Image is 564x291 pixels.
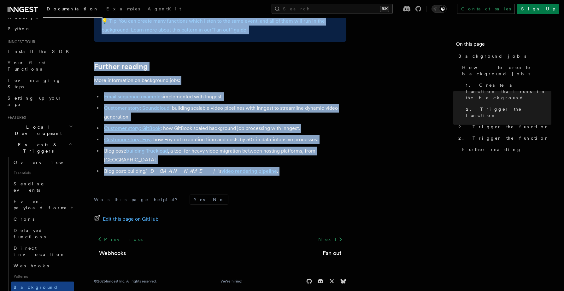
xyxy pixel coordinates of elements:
[463,79,551,103] a: 1. Create a function that runs in the background
[14,160,79,165] span: Overview
[104,105,169,111] a: Customer story: Soundcloud
[94,62,148,71] a: Further reading
[94,196,182,203] p: Was this page helpful?
[11,271,74,282] span: Patterns
[456,40,551,50] h4: On this page
[460,62,551,79] a: How to create background jobs
[462,64,551,77] span: How to create background jobs
[126,148,168,154] a: building Truckload
[209,195,228,204] button: No
[14,199,73,210] span: Event payload format
[466,106,551,119] span: 2. Trigger the function
[5,115,26,120] span: Features
[272,4,393,14] button: Search...⌘K
[380,6,389,12] kbd: ⌘K
[323,249,341,258] a: Fan out
[47,6,99,11] span: Documentation
[11,242,74,260] a: Direct invocation
[458,124,549,130] span: 2. Trigger the function
[458,53,526,59] span: Background jobs
[14,263,49,268] span: Webhooks
[456,132,551,144] a: 2. Trigger the function
[8,78,61,89] span: Leveraging Steps
[8,96,62,107] span: Setting up your app
[220,279,242,284] a: We're hiring!
[517,4,559,14] a: Sign Up
[5,139,74,157] button: Events & Triggers
[221,168,277,174] a: video rendering pipeline
[5,142,69,154] span: Events & Triggers
[456,50,551,62] a: Background jobs
[106,6,140,11] span: Examples
[11,225,74,242] a: Delayed functions
[99,249,126,258] a: Webhooks
[314,234,346,245] a: Next
[94,215,159,224] a: Edit this page on GitHub
[8,60,45,72] span: Your first Functions
[102,167,346,176] li: Blog post: building 's .
[102,135,346,144] li: : how Fey cut execution time and costs by 50x in data-intensive processes.
[104,137,151,143] a: Customer story: Fey
[11,178,74,196] a: Sending events
[11,213,74,225] a: Crons
[8,26,31,31] span: Python
[43,2,103,18] a: Documentation
[8,49,73,54] span: Install the SDK
[102,104,346,121] li: : building scalable video pipelines with Inngest to streamline dynamic video generation.
[14,181,45,193] span: Sending events
[462,146,521,153] span: Further reading
[190,195,209,204] button: Yes
[14,228,46,239] span: Delayed functions
[14,217,34,222] span: Crons
[102,147,346,164] li: Blog post: , a tool for heavy video migration between hosting platforms, from [GEOGRAPHIC_DATA].
[5,23,74,34] a: Python
[11,196,74,213] a: Event payload format
[5,92,74,110] a: Setting up your app
[466,82,551,101] span: 1. Create a function that runs in the background
[5,121,74,139] button: Local Development
[14,246,65,257] span: Direct invocation
[94,76,346,85] p: More information on background jobs:
[94,279,157,284] div: © 2025 Inngest Inc. All rights reserved.
[103,215,159,224] span: Edit this page on GitHub
[11,260,74,271] a: Webhooks
[212,27,246,33] a: "Fan out" guide
[144,2,185,17] a: AgentKit
[432,5,447,13] button: Toggle dark mode
[145,168,218,174] em: [DOMAIN_NAME]
[5,124,69,137] span: Local Development
[5,46,74,57] a: Install the SDK
[104,94,163,100] a: Email sequence examples
[148,6,181,11] span: AgentKit
[11,168,74,178] span: Essentials
[5,39,35,44] span: Inngest tour
[103,2,144,17] a: Examples
[94,234,146,245] a: Previous
[104,125,161,131] a: Customer story: GitBook
[463,103,551,121] a: 2. Trigger the function
[102,92,346,101] li: implemented with Inngest.
[102,17,339,34] p: 💡 Tip: You can create many functions which listen to the same event, and all of them will run in ...
[458,135,549,141] span: 2. Trigger the function
[11,157,74,168] a: Overview
[460,144,551,155] a: Further reading
[5,57,74,75] a: Your first Functions
[5,75,74,92] a: Leveraging Steps
[457,4,515,14] a: Contact sales
[456,121,551,132] a: 2. Trigger the function
[102,124,346,133] li: : how GitBook scaled background job processing with Inngest.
